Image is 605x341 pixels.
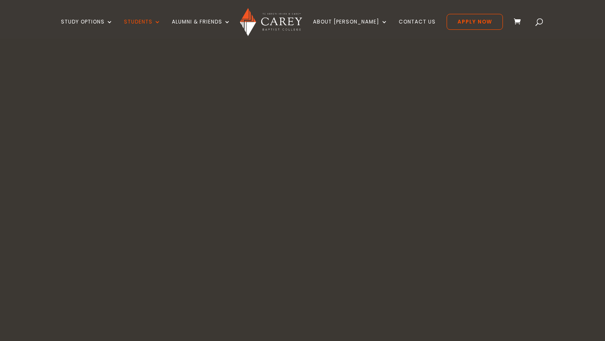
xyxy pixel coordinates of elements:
a: Students [124,19,161,39]
a: Study Options [61,19,113,39]
a: Alumni & Friends [172,19,231,39]
a: Apply Now [447,14,503,30]
img: Carey Baptist College [240,8,302,36]
a: Contact Us [399,19,436,39]
a: About [PERSON_NAME] [313,19,388,39]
